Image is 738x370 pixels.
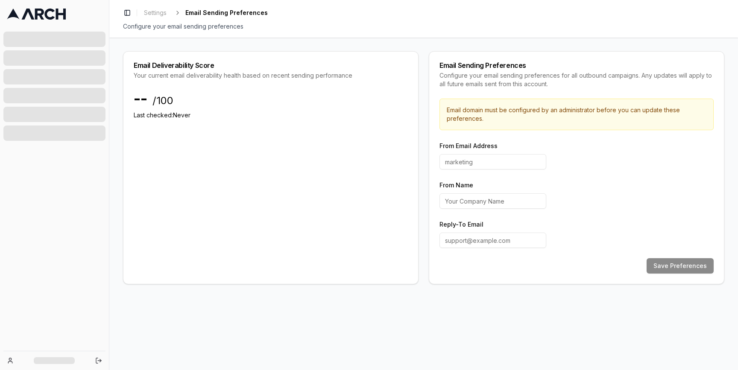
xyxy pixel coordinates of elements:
div: Configure your email sending preferences [123,22,724,31]
span: Settings [144,9,167,17]
input: marketing [439,154,546,169]
p: Last checked: Never [134,111,408,119]
a: Settings [141,7,170,19]
span: Email Sending Preferences [185,9,268,17]
input: support@example.com [439,233,546,248]
label: Reply-To Email [439,221,483,228]
span: /100 [152,94,173,108]
p: Email domain must be configured by an administrator before you can update these preferences. [447,106,706,123]
div: Configure your email sending preferences for all outbound campaigns. Any updates will apply to al... [439,71,714,88]
button: Log out [93,355,105,367]
div: Your current email deliverability health based on recent sending performance [134,71,408,80]
label: From Email Address [439,142,498,149]
label: From Name [439,181,473,189]
div: Email Sending Preferences [439,62,714,69]
input: Your Company Name [439,193,546,209]
span: -- [134,90,147,107]
nav: breadcrumb [141,7,268,19]
div: Email Deliverability Score [134,62,408,69]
